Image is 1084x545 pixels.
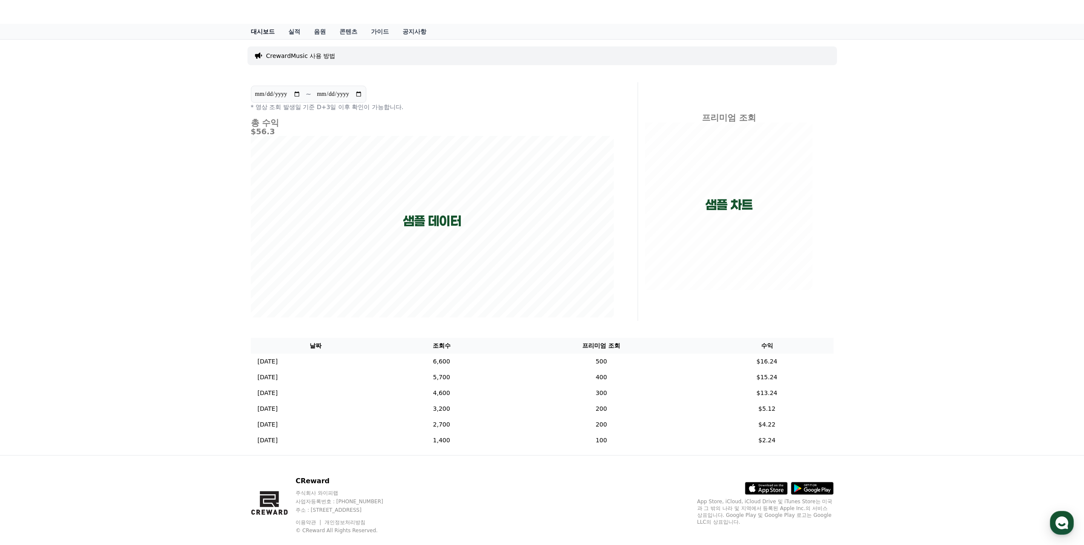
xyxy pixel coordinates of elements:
[645,113,813,122] h4: 프리미엄 조회
[396,24,433,39] a: 공지사항
[705,197,753,213] p: 샘플 차트
[502,338,700,354] th: 프리미엄 조회
[502,417,700,433] td: 200
[306,89,311,99] p: ~
[381,338,502,354] th: 조회수
[333,24,364,39] a: 콘텐츠
[251,338,381,354] th: 날짜
[403,213,461,229] p: 샘플 데이터
[364,24,396,39] a: 가이드
[701,354,834,369] td: $16.24
[701,338,834,354] th: 수익
[258,373,278,382] p: [DATE]
[244,24,282,39] a: 대시보드
[258,404,278,413] p: [DATE]
[251,118,614,127] h4: 총 수익
[132,283,142,290] span: 설정
[296,507,400,513] p: 주소 : [STREET_ADDRESS]
[701,417,834,433] td: $4.22
[3,270,56,291] a: 홈
[56,270,110,291] a: 대화
[325,519,365,525] a: 개인정보처리방침
[258,420,278,429] p: [DATE]
[381,433,502,448] td: 1,400
[27,283,32,290] span: 홈
[258,357,278,366] p: [DATE]
[701,401,834,417] td: $5.12
[381,385,502,401] td: 4,600
[258,436,278,445] p: [DATE]
[265,5,315,19] span: CReward
[296,498,400,505] p: 사업자등록번호 : [PHONE_NUMBER]
[502,401,700,417] td: 200
[697,498,834,525] p: App Store, iCloud, iCloud Drive 및 iTunes Store는 미국과 그 밖의 나라 및 지역에서 등록된 Apple Inc.의 서비스 상표입니다. Goo...
[381,417,502,433] td: 2,700
[296,490,400,496] p: 주식회사 와이피랩
[78,283,88,290] span: 대화
[266,52,336,60] a: CrewardMusic 사용 방법
[282,24,307,39] a: 실적
[251,103,614,111] p: * 영상 조회 발생일 기준 D+3일 이후 확인이 가능합니다.
[251,127,614,136] h5: $56.3
[296,476,400,486] p: CReward
[258,389,278,398] p: [DATE]
[502,354,700,369] td: 500
[381,354,502,369] td: 6,600
[296,527,400,534] p: © CReward All Rights Reserved.
[110,270,164,291] a: 설정
[502,369,700,385] td: 400
[381,401,502,417] td: 3,200
[701,385,834,401] td: $13.24
[813,7,834,17] a: 로그인
[296,519,322,525] a: 이용약관
[502,385,700,401] td: 300
[701,369,834,385] td: $15.24
[307,24,333,39] a: 음원
[701,433,834,448] td: $2.24
[502,433,700,448] td: 100
[251,5,315,19] a: CReward
[381,369,502,385] td: 5,700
